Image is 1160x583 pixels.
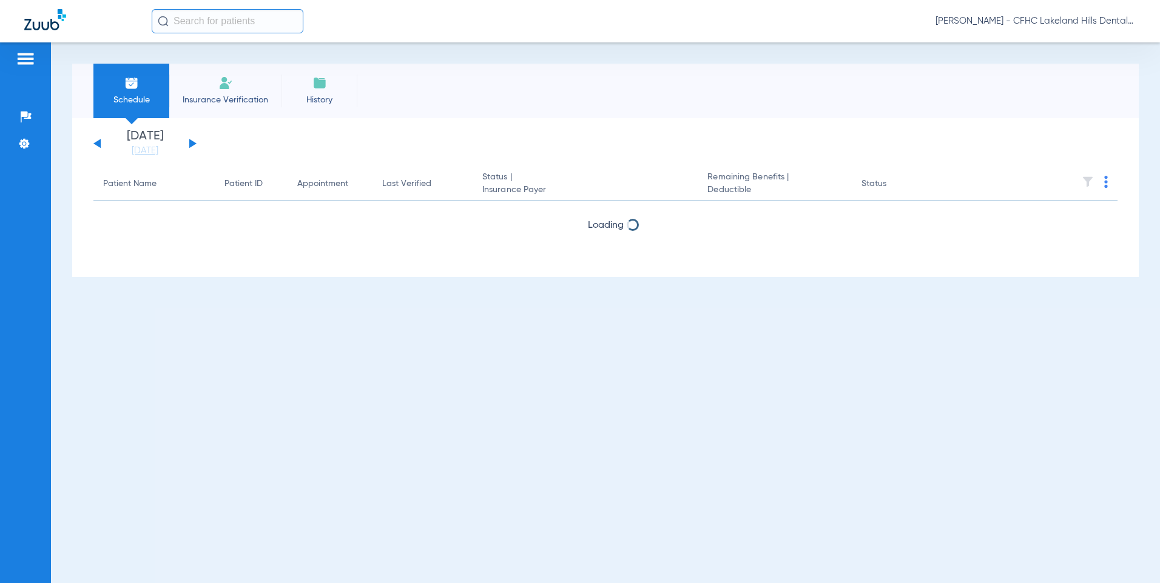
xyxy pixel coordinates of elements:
[312,76,327,90] img: History
[588,221,624,230] span: Loading
[218,76,233,90] img: Manual Insurance Verification
[297,178,363,190] div: Appointment
[124,76,139,90] img: Schedule
[109,130,181,157] li: [DATE]
[698,167,851,201] th: Remaining Benefits |
[103,178,205,190] div: Patient Name
[291,94,348,106] span: History
[482,184,688,196] span: Insurance Payer
[178,94,272,106] span: Insurance Verification
[382,178,463,190] div: Last Verified
[103,178,157,190] div: Patient Name
[24,9,66,30] img: Zuub Logo
[224,178,278,190] div: Patient ID
[382,178,431,190] div: Last Verified
[936,15,1136,27] span: [PERSON_NAME] - CFHC Lakeland Hills Dental
[224,178,263,190] div: Patient ID
[707,184,841,196] span: Deductible
[1082,176,1094,188] img: filter.svg
[16,52,35,66] img: hamburger-icon
[297,178,348,190] div: Appointment
[158,16,169,27] img: Search Icon
[473,167,698,201] th: Status |
[103,94,160,106] span: Schedule
[1104,176,1108,188] img: group-dot-blue.svg
[852,167,934,201] th: Status
[109,145,181,157] a: [DATE]
[152,9,303,33] input: Search for patients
